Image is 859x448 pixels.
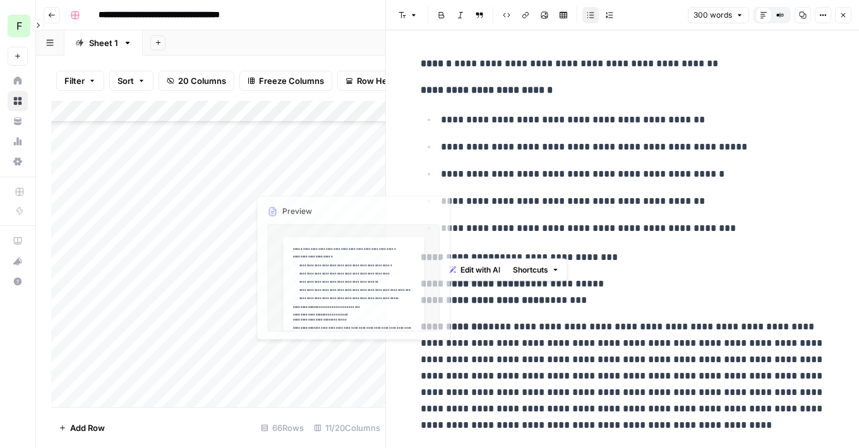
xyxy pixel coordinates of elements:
button: Freeze Columns [239,71,332,91]
a: Usage [8,131,28,151]
div: 66 Rows [256,418,309,438]
a: AirOps Academy [8,231,28,251]
button: Add Row [51,418,112,438]
button: Filter [56,71,104,91]
span: F [16,18,22,33]
button: Shortcuts [508,262,565,278]
span: Add Row [70,421,105,434]
button: What's new? [8,251,28,271]
span: Shortcuts [513,264,548,276]
span: Freeze Columns [259,74,324,87]
span: Edit with AI [460,264,500,276]
button: Workspace: Float Financial [8,10,28,42]
span: Filter [64,74,85,87]
span: Row Height [357,74,402,87]
span: Sort [117,74,134,87]
span: 300 words [694,9,732,21]
a: Sheet 1 [64,30,143,56]
button: Edit with AI [444,262,505,278]
button: Help + Support [8,271,28,292]
a: Browse [8,91,28,111]
span: 20 Columns [178,74,226,87]
a: Your Data [8,111,28,131]
div: What's new? [8,252,27,271]
button: Row Height [337,71,411,91]
button: 300 words [688,7,749,23]
button: Sort [109,71,153,91]
div: Sheet 1 [89,37,118,49]
button: 20 Columns [159,71,234,91]
div: 11/20 Columns [309,418,385,438]
a: Home [8,71,28,91]
a: Settings [8,151,28,172]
